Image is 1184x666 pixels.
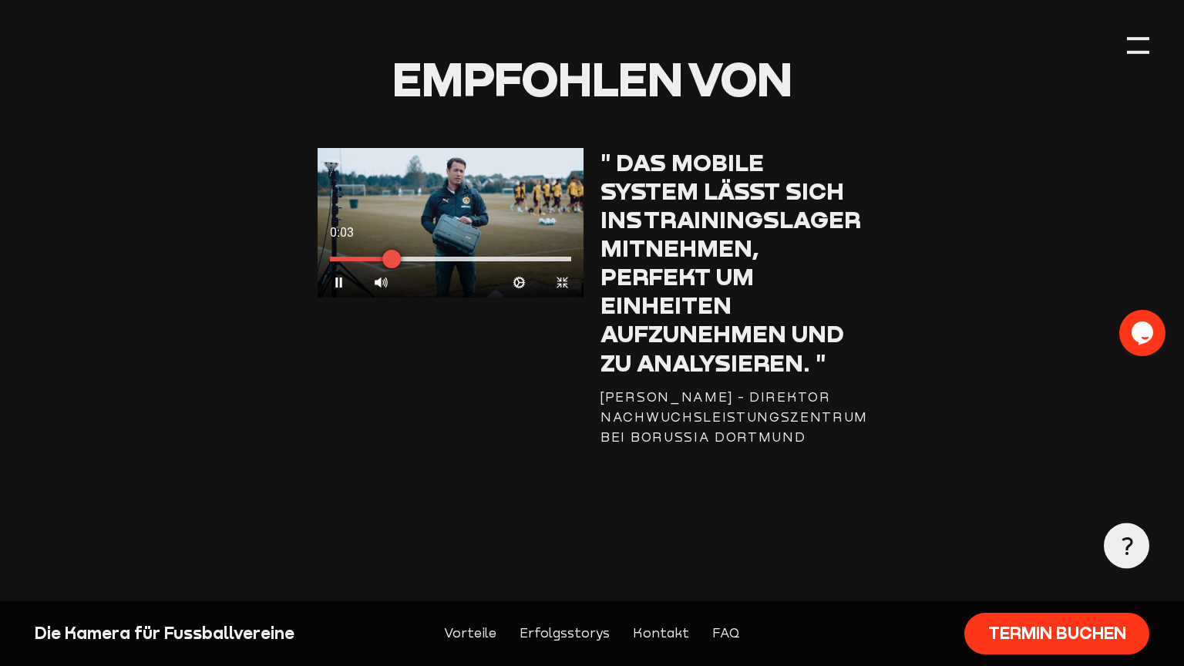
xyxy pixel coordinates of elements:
[600,148,861,377] span: Das mobile System lässt sich ins Trainingslager mitnehmen, perfekt um Einheiten aufzunehmen und z...
[712,624,740,644] a: FAQ
[600,148,610,177] span: "
[392,50,792,107] span: Empfohlen von
[600,388,866,448] div: [PERSON_NAME] - Direktor Nachwuchsleistungszentrum bei Borussia Dortmund
[964,613,1149,654] a: Termin buchen
[633,624,689,644] a: Kontakt
[444,624,496,644] a: Vorteile
[35,622,301,645] div: Die Kamera für Fussballvereine
[816,348,826,377] span: "
[1119,310,1169,356] iframe: chat widget
[520,624,610,644] a: Erfolgsstorys
[318,215,451,251] div: 0:03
